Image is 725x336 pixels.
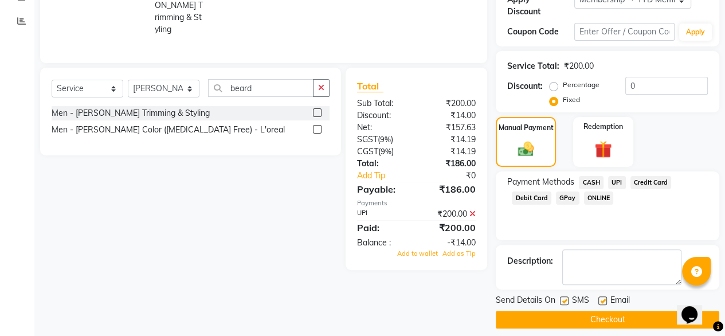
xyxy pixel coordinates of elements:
[381,147,391,156] span: 9%
[507,176,574,188] span: Payment Methods
[416,208,484,220] div: ₹200.00
[416,97,484,110] div: ₹200.00
[507,26,574,38] div: Coupon Code
[572,294,589,308] span: SMS
[416,146,484,158] div: ₹14.19
[630,176,672,189] span: Credit Card
[348,221,417,235] div: Paid:
[357,80,383,92] span: Total
[357,134,378,144] span: SGST
[416,110,484,122] div: ₹14.00
[348,237,417,249] div: Balance :
[397,249,438,257] span: Add to wallet
[507,60,559,72] div: Service Total:
[348,158,417,170] div: Total:
[513,140,539,158] img: _cash.svg
[428,170,484,182] div: ₹0
[348,134,417,146] div: ( )
[357,146,378,157] span: CGST
[348,122,417,134] div: Net:
[52,107,210,119] div: Men - [PERSON_NAME] Trimming & Styling
[348,97,417,110] div: Sub Total:
[208,79,313,97] input: Search or Scan
[416,182,484,196] div: ₹186.00
[584,192,614,205] span: ONLINE
[499,123,554,133] label: Manual Payment
[563,95,580,105] label: Fixed
[416,237,484,249] div: -₹14.00
[564,60,594,72] div: ₹200.00
[357,198,476,208] div: Payments
[348,170,428,182] a: Add Tip
[348,182,417,196] div: Payable:
[512,192,551,205] span: Debit Card
[677,290,714,325] iframe: chat widget
[608,176,626,189] span: UPI
[348,208,417,220] div: UPI
[380,135,391,144] span: 9%
[52,124,285,136] div: Men - [PERSON_NAME] Color ([MEDICAL_DATA] Free) - L'oreal
[496,311,719,329] button: Checkout
[583,122,623,132] label: Redemption
[348,110,417,122] div: Discount:
[610,294,630,308] span: Email
[574,23,675,41] input: Enter Offer / Coupon Code
[416,158,484,170] div: ₹186.00
[442,249,476,257] span: Add as Tip
[416,221,484,235] div: ₹200.00
[496,294,555,308] span: Send Details On
[507,80,543,92] div: Discount:
[556,192,579,205] span: GPay
[679,24,712,41] button: Apply
[563,80,599,90] label: Percentage
[579,176,603,189] span: CASH
[507,255,553,267] div: Description:
[589,139,617,160] img: _gift.svg
[416,134,484,146] div: ₹14.19
[416,122,484,134] div: ₹157.63
[348,146,417,158] div: ( )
